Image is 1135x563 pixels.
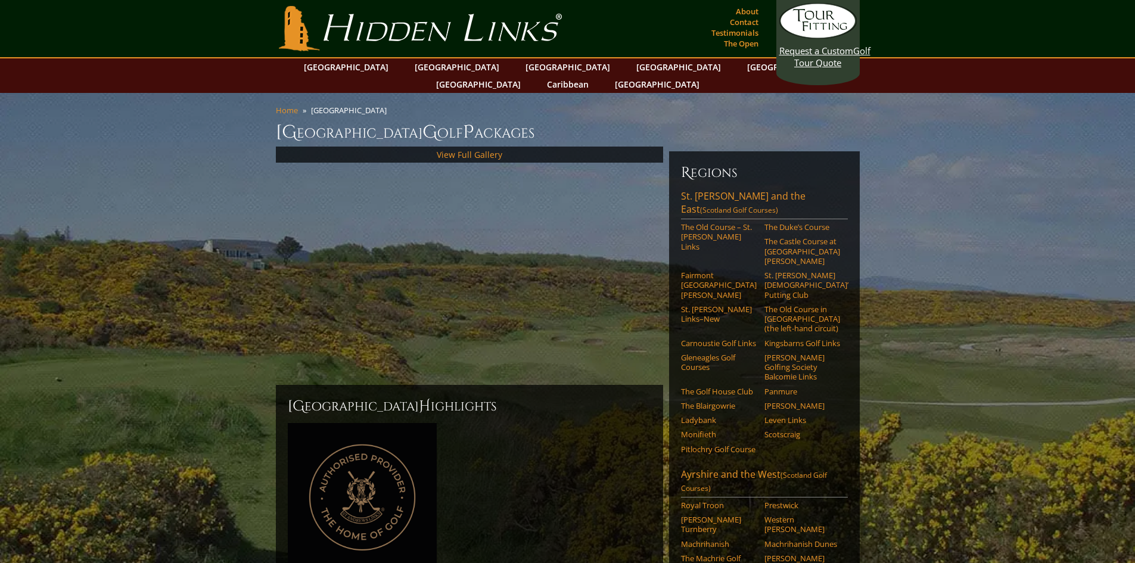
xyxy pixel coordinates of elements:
h1: [GEOGRAPHIC_DATA] olf ackages [276,120,860,144]
a: The Golf House Club [681,387,757,396]
h2: [GEOGRAPHIC_DATA] ighlights [288,397,651,416]
a: Home [276,105,298,116]
a: [GEOGRAPHIC_DATA] [609,76,705,93]
span: G [422,120,437,144]
li: [GEOGRAPHIC_DATA] [311,105,391,116]
a: Pitlochry Golf Course [681,444,757,454]
span: H [419,397,431,416]
a: Carnoustie Golf Links [681,338,757,348]
a: [PERSON_NAME] [764,401,840,410]
span: Request a Custom [779,45,853,57]
a: Fairmont [GEOGRAPHIC_DATA][PERSON_NAME] [681,270,757,300]
a: The Old Course in [GEOGRAPHIC_DATA] (the left-hand circuit) [764,304,840,334]
a: The Open [721,35,761,52]
a: St. [PERSON_NAME] and the East(Scotland Golf Courses) [681,189,848,219]
a: The Blairgowrie [681,401,757,410]
span: (Scotland Golf Courses) [700,205,778,215]
a: Machrihanish [681,539,757,549]
a: Scotscraig [764,430,840,439]
a: [GEOGRAPHIC_DATA] [298,58,394,76]
a: Western [PERSON_NAME] [764,515,840,534]
a: Contact [727,14,761,30]
a: Panmure [764,387,840,396]
a: [PERSON_NAME] Turnberry [681,515,757,534]
a: Ayrshire and the West(Scotland Golf Courses) [681,468,848,497]
a: [GEOGRAPHIC_DATA] [741,58,838,76]
a: [PERSON_NAME] Golfing Society Balcomie Links [764,353,840,382]
a: Request a CustomGolf Tour Quote [779,3,857,69]
a: Ladybank [681,415,757,425]
a: [GEOGRAPHIC_DATA] [430,76,527,93]
a: Monifieth [681,430,757,439]
a: Kingsbarns Golf Links [764,338,840,348]
a: [GEOGRAPHIC_DATA] [409,58,505,76]
a: [GEOGRAPHIC_DATA] [520,58,616,76]
a: View Full Gallery [437,149,502,160]
a: St. [PERSON_NAME] [DEMOGRAPHIC_DATA]’ Putting Club [764,270,840,300]
a: Testimonials [708,24,761,41]
a: St. [PERSON_NAME] Links–New [681,304,757,324]
a: The Duke’s Course [764,222,840,232]
a: Prestwick [764,500,840,510]
a: The Castle Course at [GEOGRAPHIC_DATA][PERSON_NAME] [764,237,840,266]
a: Caribbean [541,76,595,93]
h6: Regions [681,163,848,182]
a: Leven Links [764,415,840,425]
a: Royal Troon [681,500,757,510]
span: (Scotland Golf Courses) [681,470,827,493]
a: Machrihanish Dunes [764,539,840,549]
a: Gleneagles Golf Courses [681,353,757,372]
span: P [463,120,474,144]
a: [GEOGRAPHIC_DATA] [630,58,727,76]
a: About [733,3,761,20]
a: The Old Course – St. [PERSON_NAME] Links [681,222,757,251]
